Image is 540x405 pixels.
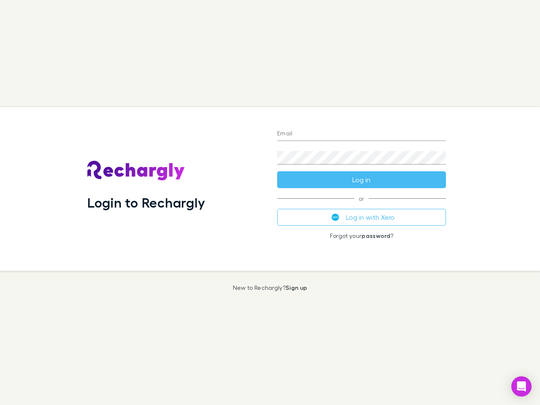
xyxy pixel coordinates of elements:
img: Rechargly's Logo [87,161,185,181]
img: Xero's logo [332,213,339,221]
a: password [362,232,390,239]
p: New to Rechargly? [233,284,308,291]
button: Log in [277,171,446,188]
a: Sign up [286,284,307,291]
div: Open Intercom Messenger [511,376,532,397]
h1: Login to Rechargly [87,194,205,211]
p: Forgot your ? [277,232,446,239]
button: Log in with Xero [277,209,446,226]
span: or [277,198,446,199]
